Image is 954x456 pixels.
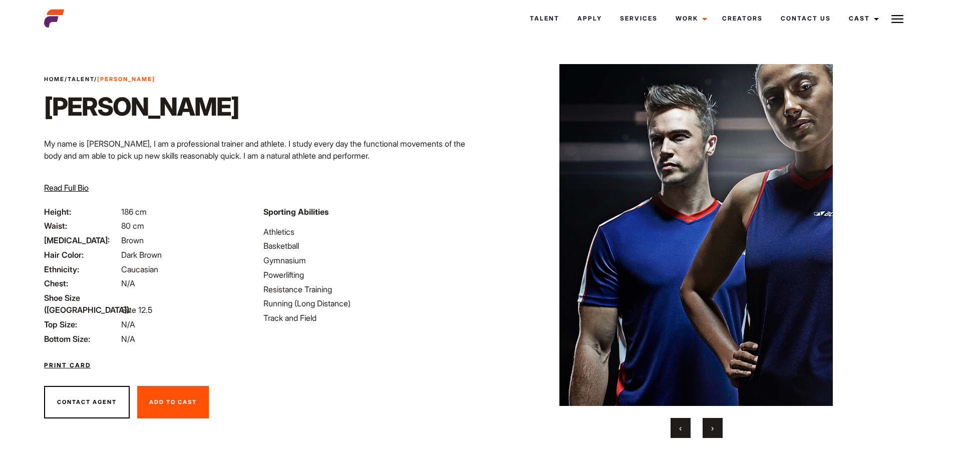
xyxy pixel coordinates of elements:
[568,5,611,32] a: Apply
[44,292,119,316] span: Shoe Size ([GEOGRAPHIC_DATA]):
[44,75,155,84] span: / /
[121,319,135,329] span: N/A
[44,386,130,419] button: Contact Agent
[263,312,471,324] li: Track and Field
[44,9,64,29] img: cropped-aefm-brand-fav-22-square.png
[263,240,471,252] li: Basketball
[891,13,903,25] img: Burger icon
[611,5,667,32] a: Services
[121,264,158,274] span: Caucasian
[44,263,119,275] span: Ethnicity:
[44,92,239,122] h1: [PERSON_NAME]
[501,64,891,406] img: asda
[263,207,329,217] strong: Sporting Abilities
[711,423,714,433] span: Next
[840,5,885,32] a: Cast
[137,386,209,419] button: Add To Cast
[44,170,471,206] p: Being a fully qualified personal trainer, working in the industry for over 3 years and training f...
[44,249,119,261] span: Hair Color:
[44,138,471,162] p: My name is [PERSON_NAME], I am a professional trainer and athlete. I study every day the function...
[68,76,94,83] a: Talent
[44,318,119,330] span: Top Size:
[44,206,119,218] span: Height:
[121,250,162,260] span: Dark Brown
[44,234,119,246] span: [MEDICAL_DATA]:
[263,297,471,309] li: Running (Long Distance)
[149,398,197,405] span: Add To Cast
[97,76,155,83] strong: [PERSON_NAME]
[263,283,471,295] li: Resistance Training
[44,183,89,193] span: Read Full Bio
[121,278,135,288] span: N/A
[44,182,89,194] button: Read Full Bio
[121,334,135,344] span: N/A
[521,5,568,32] a: Talent
[121,235,144,245] span: Brown
[121,207,147,217] span: 186 cm
[44,277,119,289] span: Chest:
[772,5,840,32] a: Contact Us
[263,226,471,238] li: Athletics
[44,361,91,370] a: Print Card
[121,221,144,231] span: 80 cm
[667,5,713,32] a: Work
[44,220,119,232] span: Waist:
[713,5,772,32] a: Creators
[44,333,119,345] span: Bottom Size:
[121,305,152,315] span: Size 12.5
[263,269,471,281] li: Powerlifting
[263,254,471,266] li: Gymnasium
[679,423,682,433] span: Previous
[44,76,65,83] a: Home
